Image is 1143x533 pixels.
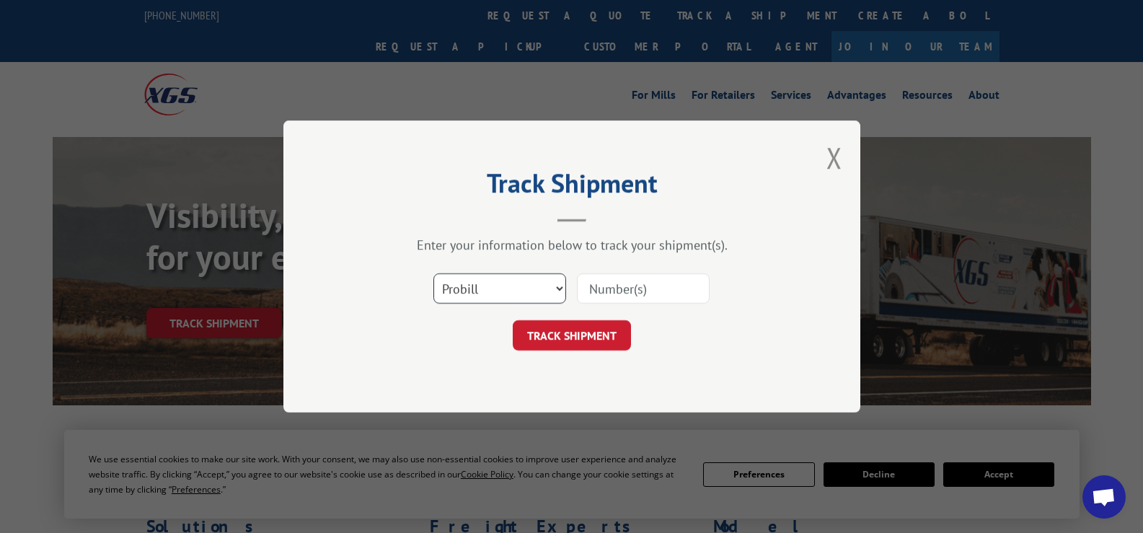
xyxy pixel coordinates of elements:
[577,273,710,304] input: Number(s)
[1082,475,1126,519] div: Open chat
[826,138,842,177] button: Close modal
[356,237,788,253] div: Enter your information below to track your shipment(s).
[356,173,788,201] h2: Track Shipment
[513,320,631,351] button: TRACK SHIPMENT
